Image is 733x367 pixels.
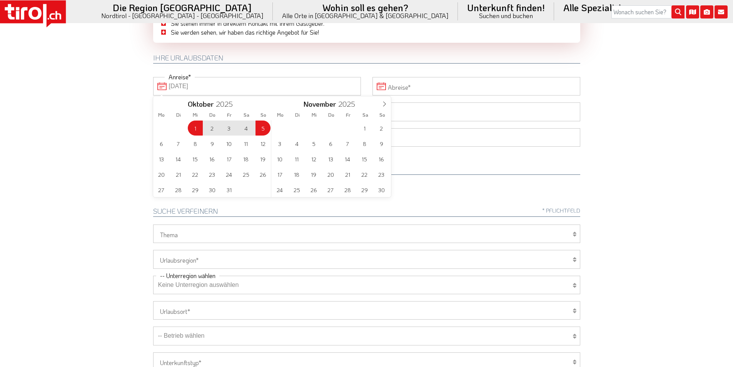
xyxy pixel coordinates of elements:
[323,182,338,197] span: November 27, 2025
[374,151,389,166] span: November 16, 2025
[171,136,186,151] span: Oktober 7, 2025
[289,112,306,117] span: Di
[222,182,237,197] span: Oktober 31, 2025
[357,167,372,182] span: November 22, 2025
[357,136,372,151] span: November 8, 2025
[255,151,270,166] span: Oktober 19, 2025
[188,136,203,151] span: Oktober 8, 2025
[340,182,355,197] span: November 28, 2025
[154,151,169,166] span: Oktober 13, 2025
[154,182,169,197] span: Oktober 27, 2025
[159,28,574,37] li: Sie werden sehen, wir haben das richtige Angebot für Sie!
[222,121,237,136] span: Oktober 3, 2025
[171,151,186,166] span: Oktober 14, 2025
[154,136,169,151] span: Oktober 6, 2025
[289,167,304,182] span: November 18, 2025
[306,151,321,166] span: November 12, 2025
[374,112,391,117] span: So
[306,182,321,197] span: November 26, 2025
[686,5,699,18] i: Karte öffnen
[239,151,254,166] span: Oktober 18, 2025
[272,112,289,117] span: Mo
[214,99,239,109] input: Year
[255,136,270,151] span: Oktober 12, 2025
[205,151,220,166] span: Oktober 16, 2025
[222,151,237,166] span: Oktober 17, 2025
[340,151,355,166] span: November 14, 2025
[187,112,204,117] span: Mi
[289,136,304,151] span: November 4, 2025
[340,167,355,182] span: November 21, 2025
[255,167,270,182] span: Oktober 26, 2025
[239,167,254,182] span: Oktober 25, 2025
[611,5,685,18] input: Wonach suchen Sie?
[101,12,264,19] small: Nordtirol - [GEOGRAPHIC_DATA] - [GEOGRAPHIC_DATA]
[272,167,287,182] span: November 17, 2025
[272,151,287,166] span: November 10, 2025
[467,12,545,19] small: Suchen und buchen
[255,112,272,117] span: So
[205,182,220,197] span: Oktober 30, 2025
[282,12,449,19] small: Alle Orte in [GEOGRAPHIC_DATA] & [GEOGRAPHIC_DATA]
[357,121,372,136] span: November 1, 2025
[205,136,220,151] span: Oktober 9, 2025
[289,151,304,166] span: November 11, 2025
[323,112,340,117] span: Do
[272,182,287,197] span: November 24, 2025
[204,112,221,117] span: Do
[239,136,254,151] span: Oktober 11, 2025
[188,151,203,166] span: Oktober 15, 2025
[336,99,361,109] input: Year
[171,167,186,182] span: Oktober 21, 2025
[374,121,389,136] span: November 2, 2025
[323,167,338,182] span: November 20, 2025
[188,101,214,108] span: Oktober
[357,112,374,117] span: Sa
[239,121,254,136] span: Oktober 4, 2025
[340,136,355,151] span: November 7, 2025
[170,112,187,117] span: Di
[153,112,170,117] span: Mo
[357,182,372,197] span: November 29, 2025
[303,101,336,108] span: November
[357,151,372,166] span: November 15, 2025
[188,182,203,197] span: Oktober 29, 2025
[306,112,323,117] span: Mi
[205,167,220,182] span: Oktober 23, 2025
[238,112,255,117] span: Sa
[188,167,203,182] span: Oktober 22, 2025
[222,136,237,151] span: Oktober 10, 2025
[306,136,321,151] span: November 5, 2025
[542,208,580,213] span: * Pflichtfeld
[171,182,186,197] span: Oktober 28, 2025
[153,208,580,217] h2: Suche verfeinern
[700,5,713,18] i: Fotogalerie
[715,5,728,18] i: Kontakt
[221,112,238,117] span: Fr
[272,136,287,151] span: November 3, 2025
[340,112,357,117] span: Fr
[222,167,237,182] span: Oktober 24, 2025
[205,121,220,136] span: Oktober 2, 2025
[154,167,169,182] span: Oktober 20, 2025
[323,136,338,151] span: November 6, 2025
[323,151,338,166] span: November 13, 2025
[374,182,389,197] span: November 30, 2025
[153,54,580,64] h2: Ihre Urlaubsdaten
[255,121,270,136] span: Oktober 5, 2025
[374,167,389,182] span: November 23, 2025
[374,136,389,151] span: November 9, 2025
[289,182,304,197] span: November 25, 2025
[306,167,321,182] span: November 19, 2025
